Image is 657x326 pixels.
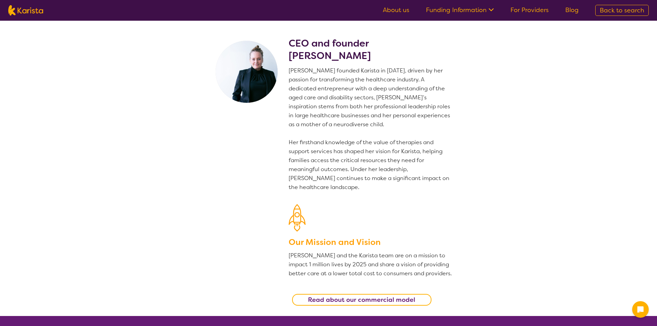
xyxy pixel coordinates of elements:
p: [PERSON_NAME] and the Karista team are on a mission to impact 1 million lives by 2025 and share a... [289,251,453,278]
a: Back to search [595,5,649,16]
a: Funding Information [426,6,494,14]
a: About us [383,6,409,14]
b: Read about our commercial model [308,296,415,304]
h3: Our Mission and Vision [289,236,453,248]
h2: CEO and founder [PERSON_NAME] [289,37,453,62]
a: For Providers [510,6,549,14]
a: Blog [565,6,579,14]
span: Back to search [600,6,644,14]
img: Our Mission [289,204,306,231]
img: Karista logo [8,5,43,16]
p: [PERSON_NAME] founded Karista in [DATE], driven by her passion for transforming the healthcare in... [289,66,453,192]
